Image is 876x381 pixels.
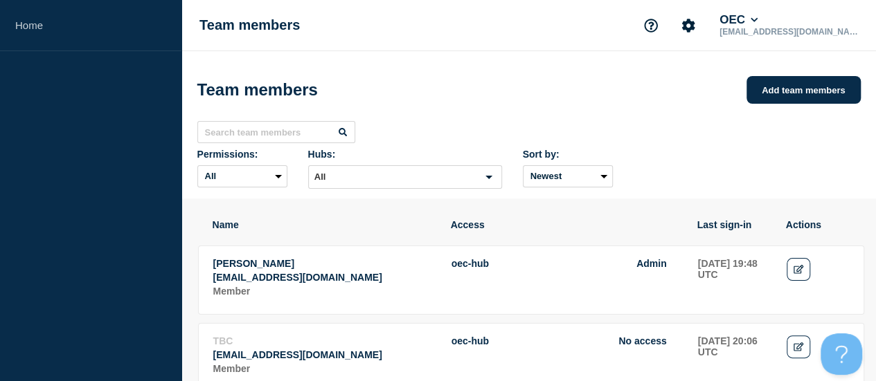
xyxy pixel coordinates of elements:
[717,27,861,37] p: [EMAIL_ADDRESS][DOMAIN_NAME]
[787,335,811,358] a: Edit
[747,76,861,104] button: Add team members
[310,169,477,185] input: Search for option
[785,219,849,231] th: Actions
[213,258,294,269] span: [PERSON_NAME]
[523,165,613,187] select: Sort by
[308,165,502,189] div: Search for option
[786,257,850,300] td: Actions: Edit
[786,335,850,378] td: Actions: Edit
[213,272,436,283] p: Email: grey@oeconnection.com
[717,13,760,27] button: OEC
[697,257,772,300] td: Last sign-in: 2025-07-11 19:48 UTC
[452,335,489,346] span: oec-hub
[213,363,436,374] p: Role: Member
[452,258,667,269] li: Access to Hub oec-hub with role Admin
[212,219,436,231] th: Name
[213,349,436,360] p: Email: sryder@oeconnection.com
[787,258,811,281] a: Edit
[636,11,665,40] button: Support
[197,121,355,143] input: Search team members
[197,149,287,160] div: Permissions:
[674,11,703,40] button: Account settings
[821,333,862,375] iframe: Help Scout Beacon - Open
[636,258,667,269] span: Admin
[197,80,318,100] h1: Team members
[452,258,489,269] span: oec-hub
[450,219,683,231] th: Access
[618,335,666,346] span: No access
[523,149,613,160] div: Sort by:
[199,17,300,33] h1: Team members
[697,219,771,231] th: Last sign-in
[213,258,436,269] p: Name: Gary Rey
[197,165,287,187] select: Permissions:
[213,335,233,346] span: TBC
[213,335,436,346] p: Name: TBC
[308,149,502,160] div: Hubs:
[213,286,436,297] p: Role: Member
[452,335,667,346] li: Access to Hub oec-hub with role No access
[697,335,772,378] td: Last sign-in: 2025-05-09 20:06 UTC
